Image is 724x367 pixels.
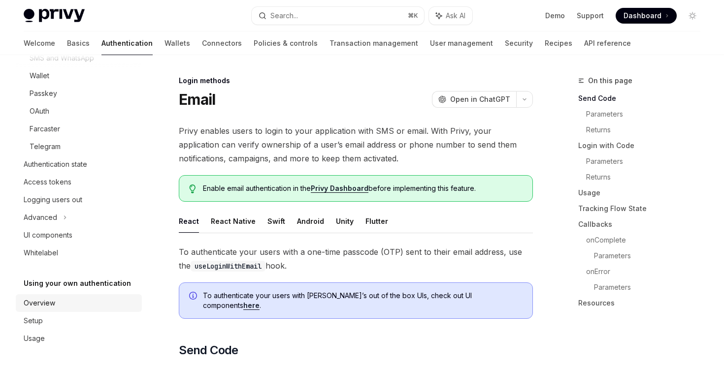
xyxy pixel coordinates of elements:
[179,76,533,86] div: Login methods
[24,333,45,344] div: Usage
[24,31,55,55] a: Welcome
[432,91,516,108] button: Open in ChatGPT
[24,297,55,309] div: Overview
[450,94,510,104] span: Open in ChatGPT
[578,185,708,201] a: Usage
[16,173,142,191] a: Access tokens
[211,210,256,233] button: React Native
[30,141,61,153] div: Telegram
[16,294,142,312] a: Overview
[586,264,708,279] a: onError
[24,315,43,327] div: Setup
[16,102,142,120] a: OAuth
[243,301,260,310] a: here
[545,11,565,21] a: Demo
[577,11,604,21] a: Support
[16,226,142,244] a: UI components
[408,12,418,20] span: ⌘ K
[16,85,142,102] a: Passkey
[16,155,142,173] a: Authentication state
[16,67,142,85] a: Wallet
[297,210,324,233] button: Android
[578,295,708,311] a: Resources
[24,194,82,206] div: Logging users out
[685,8,700,24] button: Toggle dark mode
[267,210,285,233] button: Swift
[446,11,465,21] span: Ask AI
[578,138,708,153] a: Login with Code
[24,212,57,223] div: Advanced
[202,31,242,55] a: Connectors
[594,248,708,264] a: Parameters
[16,330,142,347] a: Usage
[24,158,87,170] div: Authentication state
[30,123,60,135] div: Farcaster
[179,91,215,108] h1: Email
[16,138,142,155] a: Telegram
[203,291,523,310] span: To authenticate your users with [PERSON_NAME]’s out of the box UIs, check out UI components .
[311,184,368,193] a: Privy Dashboard
[203,183,523,193] span: Enable email authentication in the before implementing this feature.
[67,31,90,55] a: Basics
[189,184,196,193] svg: Tip
[586,153,708,169] a: Parameters
[24,247,58,259] div: Whitelabel
[624,11,661,21] span: Dashboard
[588,75,632,87] span: On this page
[191,261,265,272] code: useLoginWithEmail
[179,124,533,165] span: Privy enables users to login to your application with SMS or email. With Privy, your application ...
[594,279,708,295] a: Parameters
[365,210,388,233] button: Flutter
[584,31,631,55] a: API reference
[586,169,708,185] a: Returns
[578,91,708,106] a: Send Code
[430,31,493,55] a: User management
[429,7,472,25] button: Ask AI
[252,7,424,25] button: Search...⌘K
[101,31,153,55] a: Authentication
[16,244,142,262] a: Whitelabel
[24,229,72,241] div: UI components
[24,277,131,289] h5: Using your own authentication
[16,120,142,138] a: Farcaster
[24,9,85,23] img: light logo
[165,31,190,55] a: Wallets
[189,292,199,302] svg: Info
[578,216,708,232] a: Callbacks
[179,342,238,358] span: Send Code
[616,8,677,24] a: Dashboard
[578,201,708,216] a: Tracking Flow State
[30,105,49,117] div: OAuth
[30,70,49,82] div: Wallet
[16,312,142,330] a: Setup
[505,31,533,55] a: Security
[30,88,57,99] div: Passkey
[336,210,354,233] button: Unity
[586,122,708,138] a: Returns
[545,31,572,55] a: Recipes
[254,31,318,55] a: Policies & controls
[24,176,71,188] div: Access tokens
[586,106,708,122] a: Parameters
[179,245,533,273] span: To authenticate your users with a one-time passcode (OTP) sent to their email address, use the hook.
[16,191,142,209] a: Logging users out
[329,31,418,55] a: Transaction management
[179,210,199,233] button: React
[270,10,298,22] div: Search...
[586,232,708,248] a: onComplete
